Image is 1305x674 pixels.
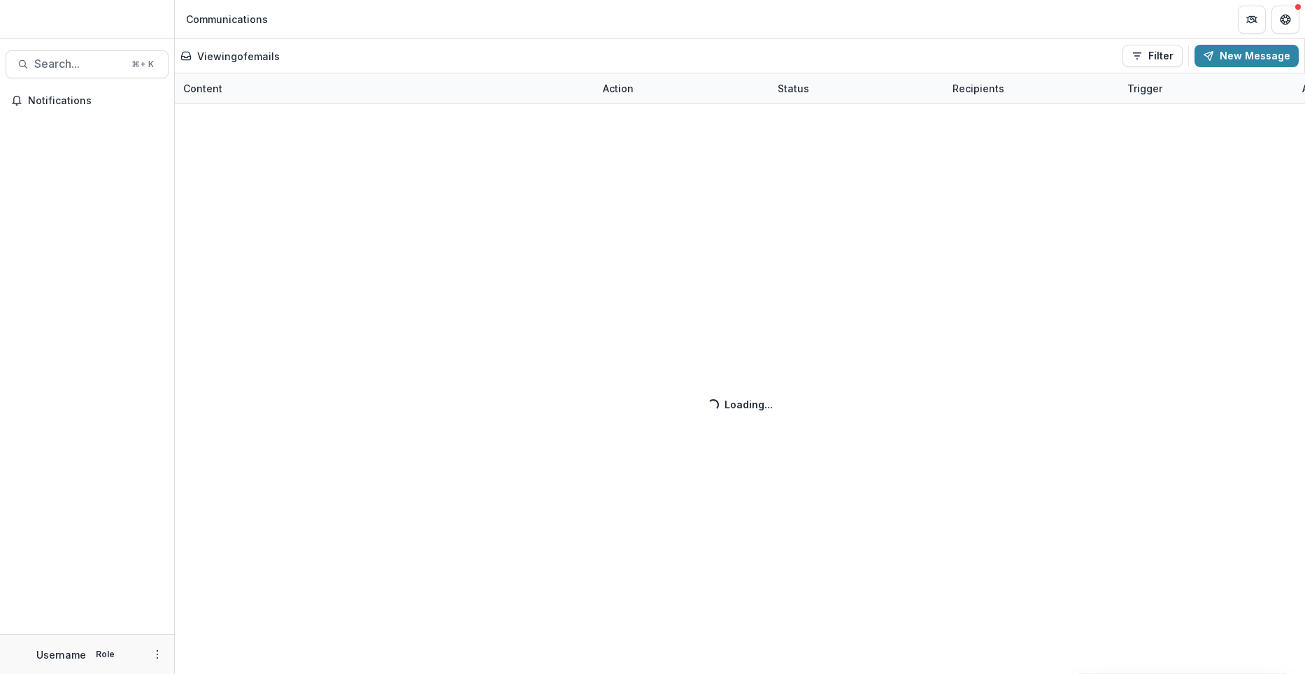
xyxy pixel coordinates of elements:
button: More [149,646,166,663]
nav: breadcrumb [180,9,273,29]
p: Username [36,647,86,662]
div: ⌘ + K [129,57,157,72]
button: Filter [1122,45,1183,67]
div: Communications [186,12,268,27]
p: Role [92,648,119,661]
button: Get Help [1271,6,1299,34]
p: Viewing of emails [197,49,280,64]
span: Search... [34,57,123,71]
button: New Message [1195,45,1299,67]
button: Search... [6,50,169,78]
button: Notifications [6,89,169,112]
span: Notifications [28,95,163,107]
button: Open AI Assistant [1243,612,1277,646]
button: Partners [1238,6,1266,34]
